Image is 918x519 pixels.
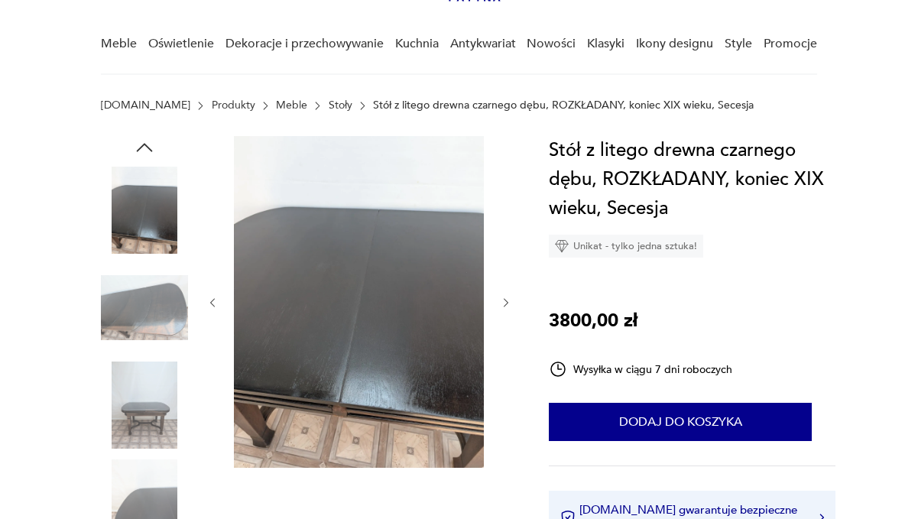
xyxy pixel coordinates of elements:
a: Meble [276,99,307,112]
a: Oświetlenie [148,15,214,73]
img: Zdjęcie produktu Stół z litego drewna czarnego dębu, ROZKŁADANY, koniec XIX wieku, Secesja [234,136,484,468]
a: Dekoracje i przechowywanie [225,15,384,73]
img: Zdjęcie produktu Stół z litego drewna czarnego dębu, ROZKŁADANY, koniec XIX wieku, Secesja [101,167,188,254]
p: 3800,00 zł [549,307,637,336]
h1: Stół z litego drewna czarnego dębu, ROZKŁADANY, koniec XIX wieku, Secesja [549,136,835,223]
a: Stoły [329,99,352,112]
button: Dodaj do koszyka [549,403,812,441]
a: Promocje [764,15,817,73]
p: Stół z litego drewna czarnego dębu, ROZKŁADANY, koniec XIX wieku, Secesja [373,99,754,112]
a: Nowości [527,15,576,73]
div: Unikat - tylko jedna sztuka! [549,235,703,258]
img: Zdjęcie produktu Stół z litego drewna czarnego dębu, ROZKŁADANY, koniec XIX wieku, Secesja [101,362,188,449]
img: Ikona diamentu [555,239,569,253]
a: Style [725,15,752,73]
a: Antykwariat [450,15,516,73]
a: Meble [101,15,137,73]
a: Kuchnia [395,15,439,73]
a: Ikony designu [636,15,713,73]
a: [DOMAIN_NAME] [101,99,190,112]
a: Klasyki [587,15,624,73]
a: Produkty [212,99,255,112]
div: Wysyłka w ciągu 7 dni roboczych [549,360,732,378]
img: Zdjęcie produktu Stół z litego drewna czarnego dębu, ROZKŁADANY, koniec XIX wieku, Secesja [101,264,188,352]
